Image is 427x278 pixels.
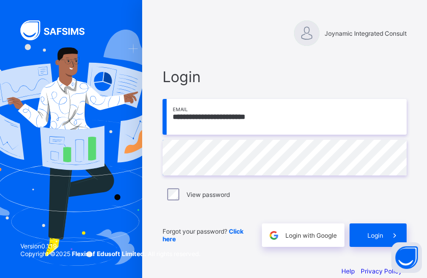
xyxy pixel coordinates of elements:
span: Copyright © 2025 All rights reserved. [20,250,200,258]
img: google.396cfc9801f0270233282035f929180a.svg [268,230,280,241]
a: Help [341,267,355,275]
span: Login [367,232,383,239]
img: SAFSIMS Logo [20,20,97,40]
button: Open asap [391,242,422,273]
span: Version 0.1.19 [20,242,200,250]
label: View password [186,191,230,198]
span: Login with Google [285,232,337,239]
a: Privacy Policy [361,267,402,275]
span: Joynamic Integrated Consult [325,30,407,37]
span: Login [163,68,407,86]
strong: Flexisaf Edusoft Limited. [72,250,146,258]
span: Forgot your password? [163,228,244,243]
